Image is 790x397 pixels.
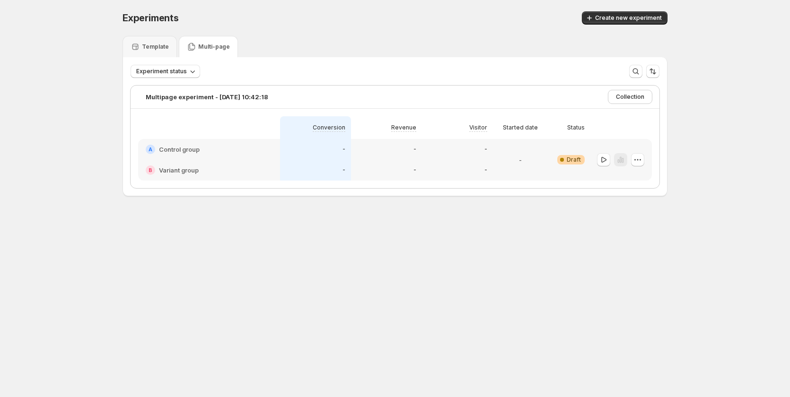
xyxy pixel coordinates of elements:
p: - [484,146,487,153]
span: Collection [616,93,644,101]
p: Multi-page [198,43,230,51]
p: Started date [503,124,538,131]
p: - [484,166,487,174]
span: Experiment status [136,68,187,75]
p: Revenue [391,124,416,131]
p: - [342,166,345,174]
p: Status [567,124,585,131]
h2: B [149,167,152,173]
h2: Variant group [159,165,199,175]
button: Experiment status [131,65,200,78]
button: Sort the results [646,65,659,78]
p: - [342,146,345,153]
p: Template [142,43,169,51]
button: Create new experiment [582,11,667,25]
p: Multipage experiment - [DATE] 10:42:18 [146,92,268,102]
h2: A [149,147,152,152]
p: Visitor [469,124,487,131]
h2: Control group [159,145,200,154]
p: - [519,155,522,164]
span: Create new experiment [595,14,662,22]
span: Experiments [123,12,179,24]
p: Conversion [313,124,345,131]
p: - [413,146,416,153]
span: Draft [567,156,581,164]
p: - [413,166,416,174]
